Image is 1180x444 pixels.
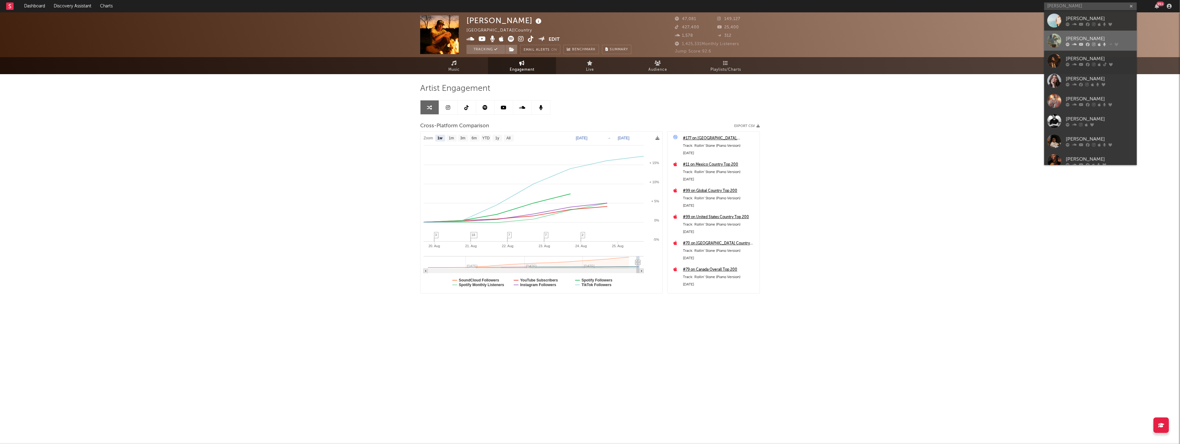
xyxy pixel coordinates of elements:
a: [PERSON_NAME] [1044,91,1137,111]
span: Cross-Platform Comparison [420,122,489,130]
div: [DATE] [683,255,756,262]
span: 1,578 [675,34,693,38]
span: Audience [649,66,667,74]
div: [DATE] [683,281,756,288]
a: [PERSON_NAME] [1044,31,1137,51]
text: YTD [482,136,490,141]
text: 22. Aug [502,244,513,248]
span: 312 [718,34,732,38]
text: 1y [495,136,499,141]
a: #177 on [GEOGRAPHIC_DATA], [GEOGRAPHIC_DATA] [683,135,756,142]
div: [PERSON_NAME] [1066,155,1134,163]
text: 3m [460,136,466,141]
div: [PERSON_NAME] [1066,75,1134,82]
span: 2 [582,233,584,237]
button: Edit [549,36,560,44]
span: 149,127 [718,17,741,21]
text: [DATE] [576,136,588,140]
text: → [607,136,611,140]
a: [PERSON_NAME] [1044,111,1137,131]
a: #79 on Canada Overall Top 200 [683,266,756,273]
em: On [551,48,557,52]
span: Jump Score: 92.6 [675,49,711,53]
a: [PERSON_NAME] [1044,151,1137,171]
a: #89 on [GEOGRAPHIC_DATA] Country Top 200 [683,292,756,300]
div: Track: Rollin' Stone (Piano Version) [683,273,756,281]
div: [PERSON_NAME] [1066,15,1134,22]
div: 99 + [1157,2,1164,6]
a: [PERSON_NAME] [1044,51,1137,71]
div: [PERSON_NAME] [1066,135,1134,143]
span: Music [449,66,460,74]
div: [PERSON_NAME] [1066,55,1134,62]
span: 1,425,331 Monthly Listeners [675,42,739,46]
span: Benchmark [572,46,596,53]
a: #70 on [GEOGRAPHIC_DATA] Country Top 200 [683,240,756,247]
text: -5% [653,238,659,241]
div: Track: Rollin' Stone (Piano Version) [683,142,756,150]
div: Track: Rollin' Stone (Piano Version) [683,221,756,228]
span: Summary [610,48,628,51]
text: TikTok Followers [582,283,612,287]
span: Playlists/Charts [711,66,741,74]
a: Playlists/Charts [692,57,760,74]
div: [PERSON_NAME] [467,15,543,26]
a: #99 on Global Country Top 200 [683,187,756,195]
span: Engagement [510,66,534,74]
div: [DATE] [683,150,756,157]
span: 7 [545,233,547,237]
text: SoundCloud Followers [459,278,499,282]
text: 1m [449,136,454,141]
text: [DATE] [618,136,630,140]
div: [PERSON_NAME] [1066,35,1134,42]
a: [PERSON_NAME] [1044,11,1137,31]
div: [DATE] [683,176,756,183]
a: [PERSON_NAME] [1044,131,1137,151]
button: Summary [602,45,631,54]
button: 99+ [1155,4,1159,9]
span: 18 [471,233,475,237]
a: Benchmark [563,45,599,54]
a: #99 on United States Country Top 200 [683,214,756,221]
span: Artist Engagement [420,85,490,92]
text: + 15% [650,161,659,165]
span: 427,400 [675,25,699,29]
input: Search for artists [1044,2,1137,10]
div: [DATE] [683,202,756,209]
button: Tracking [467,45,505,54]
text: Zoom [424,136,433,141]
div: [DATE] [683,228,756,236]
text: 25. Aug [612,244,623,248]
span: 3 [435,233,437,237]
a: Live [556,57,624,74]
text: + 5% [651,199,659,203]
text: 20. Aug [429,244,440,248]
text: 23. Aug [538,244,550,248]
div: Track: Rollin' Stone (Piano Version) [683,168,756,176]
a: Engagement [488,57,556,74]
div: [GEOGRAPHIC_DATA] | Country [467,27,539,34]
div: Track: Rollin' Stone (Piano Version) [683,195,756,202]
text: + 10% [650,180,659,184]
text: 1w [437,136,443,141]
text: Spotify Followers [582,278,613,282]
text: YouTube Subscribers [520,278,558,282]
span: 7 [508,233,510,237]
span: 47,081 [675,17,696,21]
text: All [506,136,510,141]
button: Export CSV [734,124,760,128]
a: #11 on Mexico Country Top 200 [683,161,756,168]
div: Track: Rollin' Stone (Piano Version) [683,247,756,255]
a: Audience [624,57,692,74]
text: 24. Aug [575,244,587,248]
text: 0% [654,218,659,222]
div: [PERSON_NAME] [1066,95,1134,103]
span: 25,400 [718,25,739,29]
text: Instagram Followers [520,283,556,287]
text: 6m [472,136,477,141]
